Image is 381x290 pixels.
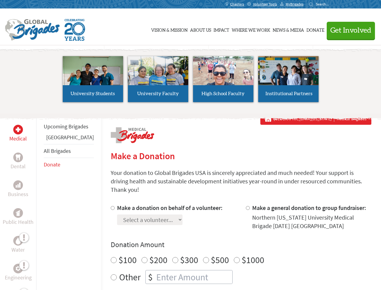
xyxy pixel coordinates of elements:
[190,14,211,44] a: About Us
[193,56,253,85] img: menu_brigades_submenu_3.jpg
[63,56,123,102] a: University Students
[232,14,270,44] a: Where We Work
[149,254,167,266] label: $200
[13,264,23,273] div: Engineering
[117,204,223,211] label: Make a donation on behalf of a volunteer:
[242,254,264,266] label: $1000
[13,180,23,190] div: Business
[137,91,179,96] span: University Faculty
[13,208,23,218] div: Public Health
[44,123,88,130] a: Upcoming Brigades
[327,22,375,39] button: Get Involved
[253,2,277,7] span: Volunteer Tools
[128,56,188,102] a: University Faculty
[8,190,28,198] p: Business
[111,150,371,161] h2: Make a Donation
[193,56,253,102] a: High School Faculty
[44,161,60,168] a: Donate
[155,270,232,284] input: Enter Amount
[286,2,303,7] span: MyBrigades
[16,127,21,132] img: Medical
[44,120,94,133] li: Upcoming Brigades
[119,254,137,266] label: $100
[119,270,141,284] label: Other
[44,158,94,171] li: Donate
[63,56,123,96] img: menu_brigades_submenu_1.jpg
[252,213,371,230] div: Northern [US_STATE] University Medical Brigade [DATE] [GEOGRAPHIC_DATA]
[9,125,27,143] a: MedicalMedical
[111,127,154,143] img: logo-medical.png
[16,154,21,160] img: Dental
[44,133,94,144] li: Greece
[44,147,71,154] a: All Brigades
[111,240,371,250] h4: Donation Amount
[128,56,188,97] img: menu_brigades_submenu_2.jpg
[5,264,32,282] a: EngineeringEngineering
[202,91,245,96] span: High School Faculty
[306,14,324,44] a: Donate
[330,27,371,34] span: Get Involved
[5,273,32,282] p: Engineering
[16,210,21,216] img: Public Health
[65,19,85,41] img: Global Brigades Celebrating 20 Years
[273,14,304,44] a: News & Media
[111,169,371,194] p: Your donation to Global Brigades USA is sincerely appreciated and much needed! Your support is dr...
[16,237,21,244] img: Water
[16,183,21,188] img: Business
[211,254,229,266] label: $500
[16,266,21,271] img: Engineering
[8,180,28,198] a: BusinessBusiness
[146,270,155,284] div: $
[230,2,244,7] span: Chapters
[46,134,94,141] a: [GEOGRAPHIC_DATA]
[151,14,188,44] a: Vision & Mission
[11,162,26,171] p: Dental
[265,91,313,96] span: Institutional Partners
[9,134,27,143] p: Medical
[316,2,333,6] input: Search...
[214,14,229,44] a: Impact
[13,236,23,246] div: Water
[3,218,33,226] p: Public Health
[258,56,319,102] a: Institutional Partners
[71,91,115,96] span: University Students
[11,153,26,171] a: DentalDental
[13,153,23,162] div: Dental
[180,254,198,266] label: $300
[13,125,23,134] div: Medical
[252,204,366,211] label: Make a general donation to group fundraiser:
[3,208,33,226] a: Public HealthPublic Health
[11,246,25,254] p: Water
[44,144,94,158] li: All Brigades
[5,19,60,41] img: Global Brigades Logo
[11,236,25,254] a: WaterWater
[258,56,319,96] img: menu_brigades_submenu_4.jpg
